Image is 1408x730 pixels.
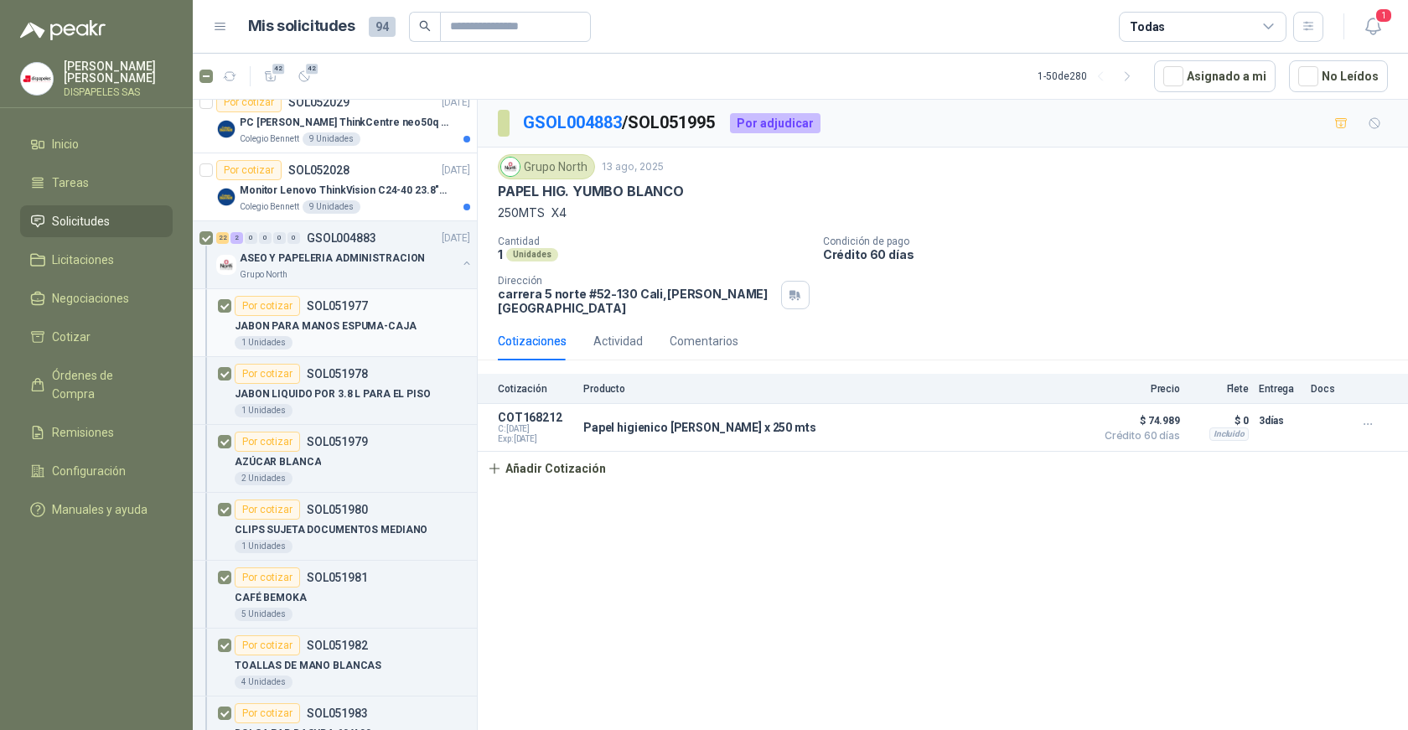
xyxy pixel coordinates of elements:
div: 2 [230,232,243,244]
div: Por cotizar [235,296,300,316]
div: 4 Unidades [235,676,292,689]
a: Por cotizarSOL051982TOALLAS DE MANO BLANCAS4 Unidades [193,629,477,696]
div: Por cotizar [216,92,282,112]
span: search [419,20,431,32]
p: Cantidad [498,236,810,247]
div: Grupo North [498,154,595,179]
span: 42 [271,62,287,75]
a: 22 2 0 0 0 0 GSOL004883[DATE] Company LogoASEO Y PAPELERIA ADMINISTRACIONGrupo North [216,228,474,282]
button: 42 [257,63,284,90]
p: COT168212 [498,411,573,424]
div: 9 Unidades [303,200,360,214]
button: 42 [291,63,318,90]
p: 13 ago, 2025 [602,159,664,175]
div: Actividad [593,332,643,350]
div: Por cotizar [235,364,300,384]
div: 1 Unidades [235,336,292,349]
p: [DATE] [442,163,470,179]
p: CAFÉ BEMOKA [235,590,307,606]
p: Colegio Bennett [240,132,299,146]
span: Licitaciones [52,251,114,269]
p: Precio [1096,383,1180,395]
p: SOL051978 [307,368,368,380]
a: Por cotizarSOL051981CAFÉ BEMOKA5 Unidades [193,561,477,629]
div: 22 [216,232,229,244]
p: 250MTS X4 [498,204,1388,222]
a: Por cotizarSOL052029[DATE] Company LogoPC [PERSON_NAME] ThinkCentre neo50q Gen 4 Core i5 16Gb 512... [193,85,477,153]
div: 5 Unidades [235,608,292,621]
p: SOL052028 [288,164,349,176]
p: [DATE] [442,95,470,111]
h1: Mis solicitudes [248,14,355,39]
div: Todas [1130,18,1165,36]
p: Monitor Lenovo ThinkVision C24-40 23.8" 3YW [240,183,448,199]
p: DISPAPELES SAS [64,87,173,97]
div: Por cotizar [235,635,300,655]
a: Por cotizarSOL052028[DATE] Company LogoMonitor Lenovo ThinkVision C24-40 23.8" 3YWColegio Bennett... [193,153,477,221]
div: Por adjudicar [730,113,820,133]
button: 1 [1358,12,1388,42]
p: PC [PERSON_NAME] ThinkCentre neo50q Gen 4 Core i5 16Gb 512Gb SSD Win 11 Pro 3YW Con Teclado y Mouse [240,115,448,131]
a: Por cotizarSOL051979AZÚCAR BLANCA2 Unidades [193,425,477,493]
p: Producto [583,383,1086,395]
a: Inicio [20,128,173,160]
img: Company Logo [21,63,53,95]
div: Por cotizar [235,567,300,588]
p: SOL051983 [307,707,368,719]
a: Negociaciones [20,282,173,314]
p: 1 [498,247,503,261]
a: Remisiones [20,417,173,448]
span: Exp: [DATE] [498,434,573,444]
div: 9 Unidades [303,132,360,146]
a: Cotizar [20,321,173,353]
span: 1 [1374,8,1393,23]
span: Tareas [52,173,89,192]
p: Grupo North [240,268,287,282]
div: Comentarios [670,332,738,350]
div: Cotizaciones [498,332,567,350]
a: GSOL004883 [523,112,622,132]
img: Logo peakr [20,20,106,40]
span: $ 74.989 [1096,411,1180,431]
p: PAPEL HIG. YUMBO BLANCO [498,183,684,200]
p: Condición de pago [823,236,1401,247]
a: Licitaciones [20,244,173,276]
p: GSOL004883 [307,232,376,244]
a: Manuales y ayuda [20,494,173,525]
div: Por cotizar [235,703,300,723]
div: Por cotizar [216,160,282,180]
div: 0 [273,232,286,244]
span: Manuales y ayuda [52,500,148,519]
p: [DATE] [442,230,470,246]
p: Flete [1190,383,1249,395]
div: 0 [245,232,257,244]
div: 1 Unidades [235,540,292,553]
button: Añadir Cotización [478,452,615,485]
button: Asignado a mi [1154,60,1276,92]
img: Company Logo [216,119,236,139]
span: Inicio [52,135,79,153]
p: SOL052029 [288,96,349,108]
p: / SOL051995 [523,110,717,136]
span: Negociaciones [52,289,129,308]
a: Por cotizarSOL051980CLIPS SUJETA DOCUMENTOS MEDIANO1 Unidades [193,493,477,561]
p: SOL051982 [307,639,368,651]
p: CLIPS SUJETA DOCUMENTOS MEDIANO [235,522,427,538]
p: AZÚCAR BLANCA [235,454,321,470]
span: 94 [369,17,396,37]
div: 1 Unidades [235,404,292,417]
p: SOL051979 [307,436,368,448]
p: SOL051977 [307,300,368,312]
p: Papel higienico [PERSON_NAME] x 250 mts [583,421,816,434]
div: Por cotizar [235,500,300,520]
span: Remisiones [52,423,114,442]
a: Por cotizarSOL051977JABON PARA MANOS ESPUMA-CAJA1 Unidades [193,289,477,357]
span: Cotizar [52,328,91,346]
p: ASEO Y PAPELERIA ADMINISTRACION [240,251,425,267]
p: SOL051981 [307,572,368,583]
p: 3 días [1259,411,1301,431]
img: Company Logo [216,255,236,275]
span: C: [DATE] [498,424,573,434]
span: Órdenes de Compra [52,366,157,403]
p: Dirección [498,275,774,287]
